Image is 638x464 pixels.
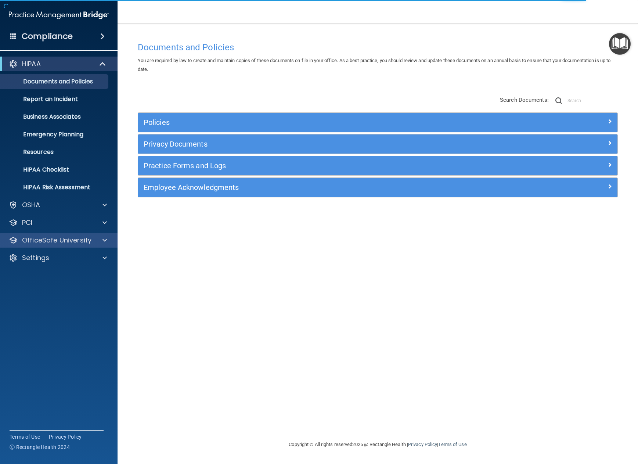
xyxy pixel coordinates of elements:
a: HIPAA [9,60,107,68]
h4: Compliance [22,31,73,42]
img: PMB logo [9,8,109,22]
p: Settings [22,253,49,262]
p: HIPAA [22,60,41,68]
a: Terms of Use [438,442,466,447]
a: Privacy Policy [408,442,437,447]
a: Practice Forms and Logs [144,160,612,172]
button: Open Resource Center [609,33,631,55]
p: HIPAA Risk Assessment [5,184,105,191]
h5: Practice Forms and Logs [144,162,492,170]
p: Resources [5,148,105,156]
p: HIPAA Checklist [5,166,105,173]
p: Documents and Policies [5,78,105,85]
p: PCI [22,218,32,227]
img: ic-search.3b580494.png [555,97,562,104]
a: OfficeSafe University [9,236,107,245]
h5: Policies [144,118,492,126]
span: You are required by law to create and maintain copies of these documents on file in your office. ... [138,58,610,72]
h5: Employee Acknowledgments [144,183,492,191]
a: Policies [144,116,612,128]
a: OSHA [9,201,107,209]
p: OfficeSafe University [22,236,91,245]
a: Privacy Documents [144,138,612,150]
p: Emergency Planning [5,131,105,138]
p: Business Associates [5,113,105,121]
p: OSHA [22,201,40,209]
span: Ⓒ Rectangle Health 2024 [10,443,70,451]
a: Terms of Use [10,433,40,440]
a: Employee Acknowledgments [144,181,612,193]
div: Copyright © All rights reserved 2025 @ Rectangle Health | | [244,433,512,456]
p: Report an Incident [5,96,105,103]
h4: Documents and Policies [138,43,618,52]
a: Settings [9,253,107,262]
a: PCI [9,218,107,227]
a: Privacy Policy [49,433,82,440]
input: Search [567,95,618,106]
span: Search Documents: [500,97,549,103]
h5: Privacy Documents [144,140,492,148]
